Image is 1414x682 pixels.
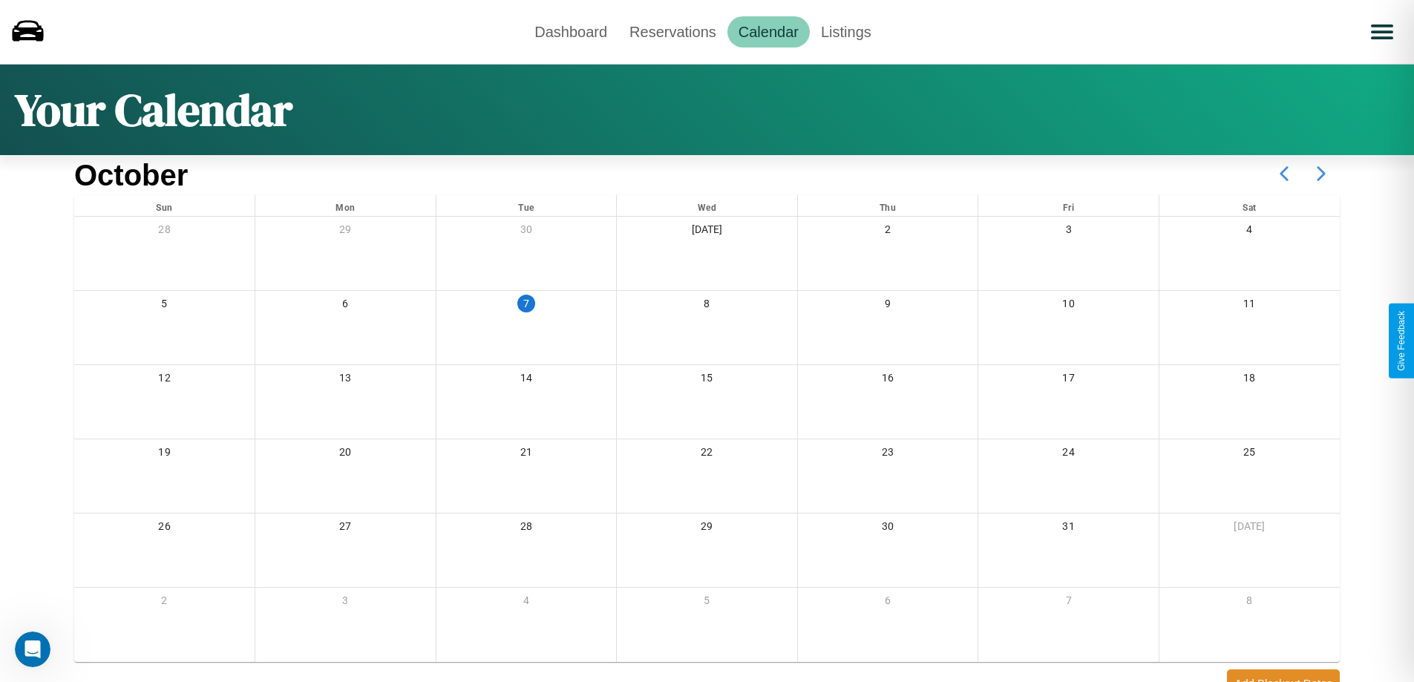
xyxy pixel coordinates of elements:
div: 28 [436,514,617,544]
div: 30 [436,217,617,247]
div: 6 [255,291,436,321]
div: 26 [74,514,255,544]
div: 14 [436,365,617,396]
div: 22 [617,439,797,470]
div: 31 [978,514,1159,544]
div: Sat [1159,195,1340,216]
div: 3 [978,217,1159,247]
div: 11 [1159,291,1340,321]
div: 27 [255,514,436,544]
div: 29 [255,217,436,247]
div: 5 [617,588,797,618]
div: 7 [978,588,1159,618]
div: 3 [255,588,436,618]
div: 17 [978,365,1159,396]
div: 10 [978,291,1159,321]
div: 12 [74,365,255,396]
div: 4 [436,588,617,618]
div: 21 [436,439,617,470]
div: 30 [798,514,978,544]
div: Wed [617,195,797,216]
div: 29 [617,514,797,544]
div: 9 [798,291,978,321]
div: 28 [74,217,255,247]
div: Mon [255,195,436,216]
a: Dashboard [523,16,618,47]
div: 24 [978,439,1159,470]
div: 15 [617,365,797,396]
div: 23 [798,439,978,470]
div: 2 [798,217,978,247]
div: 6 [798,588,978,618]
div: Tue [436,195,617,216]
div: [DATE] [617,217,797,247]
div: 16 [798,365,978,396]
h2: October [74,159,188,192]
div: 2 [74,588,255,618]
div: Fri [978,195,1159,216]
div: Sun [74,195,255,216]
div: 18 [1159,365,1340,396]
div: Give Feedback [1396,311,1407,371]
a: Reservations [618,16,727,47]
a: Listings [810,16,883,47]
div: 19 [74,439,255,470]
div: Thu [798,195,978,216]
div: [DATE] [1159,514,1340,544]
div: 5 [74,291,255,321]
button: Open menu [1361,11,1403,53]
div: 8 [617,291,797,321]
div: 13 [255,365,436,396]
div: 20 [255,439,436,470]
iframe: Intercom live chat [15,632,50,667]
h1: Your Calendar [15,79,292,140]
div: 25 [1159,439,1340,470]
a: Calendar [727,16,810,47]
div: 7 [517,295,535,312]
div: 8 [1159,588,1340,618]
div: 4 [1159,217,1340,247]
